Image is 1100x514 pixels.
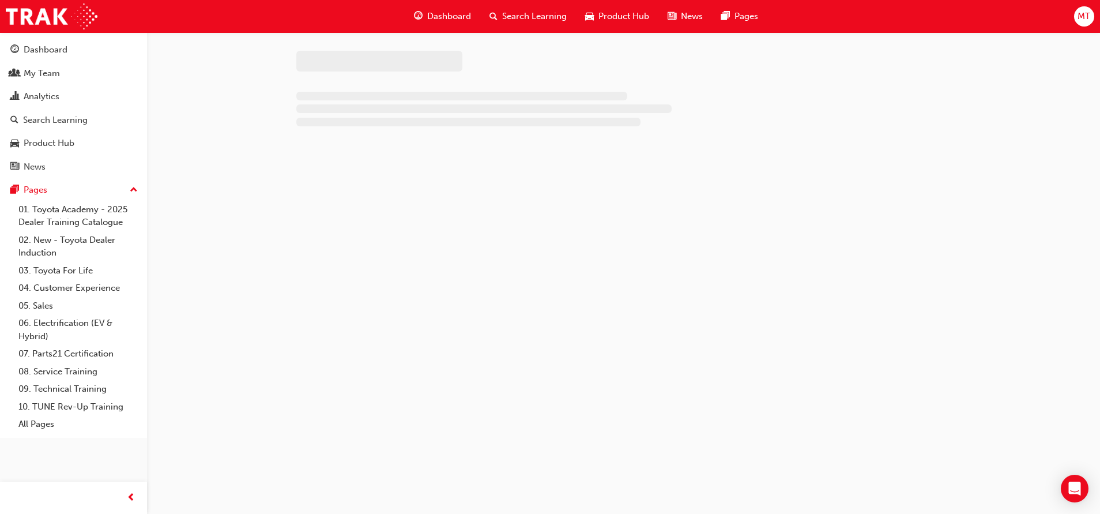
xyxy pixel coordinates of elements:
span: search-icon [489,9,498,24]
span: people-icon [10,69,19,79]
a: pages-iconPages [712,5,767,28]
div: Analytics [24,90,59,103]
span: Search Learning [502,10,567,23]
span: guage-icon [414,9,423,24]
span: car-icon [585,9,594,24]
span: up-icon [130,183,138,198]
a: My Team [5,63,142,84]
span: Pages [734,10,758,23]
span: MT [1078,10,1090,23]
span: search-icon [10,115,18,126]
a: 10. TUNE Rev-Up Training [14,398,142,416]
div: Dashboard [24,43,67,57]
span: news-icon [10,162,19,172]
a: 05. Sales [14,297,142,315]
a: All Pages [14,415,142,433]
a: 04. Customer Experience [14,279,142,297]
a: 03. Toyota For Life [14,262,142,280]
button: Pages [5,179,142,201]
span: chart-icon [10,92,19,102]
a: News [5,156,142,178]
div: My Team [24,67,60,80]
span: prev-icon [127,491,135,505]
span: car-icon [10,138,19,149]
a: 06. Electrification (EV & Hybrid) [14,314,142,345]
a: guage-iconDashboard [405,5,480,28]
span: News [681,10,703,23]
a: search-iconSearch Learning [480,5,576,28]
img: Trak [6,3,97,29]
button: DashboardMy TeamAnalyticsSearch LearningProduct HubNews [5,37,142,179]
a: car-iconProduct Hub [576,5,658,28]
span: guage-icon [10,45,19,55]
a: Dashboard [5,39,142,61]
button: MT [1074,6,1094,27]
a: 08. Service Training [14,363,142,381]
a: 09. Technical Training [14,380,142,398]
a: Product Hub [5,133,142,154]
a: Search Learning [5,110,142,131]
div: Search Learning [23,114,88,127]
a: 07. Parts21 Certification [14,345,142,363]
a: news-iconNews [658,5,712,28]
span: news-icon [668,9,676,24]
span: Dashboard [427,10,471,23]
div: Open Intercom Messenger [1061,475,1088,502]
div: Pages [24,183,47,197]
span: Product Hub [598,10,649,23]
a: Analytics [5,86,142,107]
span: pages-icon [721,9,730,24]
div: Product Hub [24,137,74,150]
div: News [24,160,46,174]
span: pages-icon [10,185,19,196]
a: 02. New - Toyota Dealer Induction [14,231,142,262]
a: 01. Toyota Academy - 2025 Dealer Training Catalogue [14,201,142,231]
